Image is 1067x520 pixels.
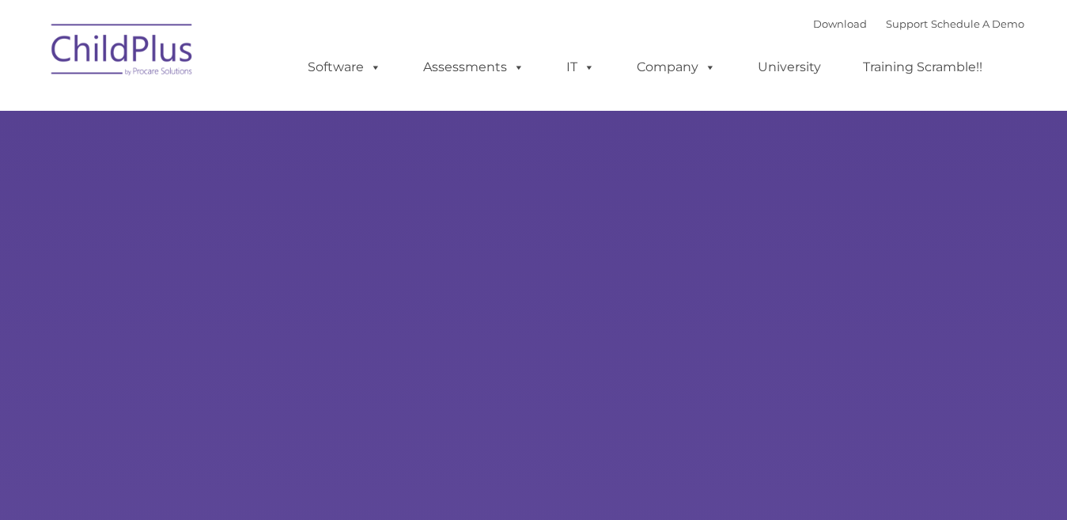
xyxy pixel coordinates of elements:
a: Schedule A Demo [931,17,1024,30]
a: Download [813,17,867,30]
a: Company [621,51,732,83]
a: Support [886,17,928,30]
font: | [813,17,1024,30]
a: Assessments [407,51,540,83]
a: IT [551,51,611,83]
a: Software [292,51,397,83]
a: Training Scramble!! [847,51,998,83]
img: ChildPlus by Procare Solutions [44,13,202,92]
a: University [742,51,837,83]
